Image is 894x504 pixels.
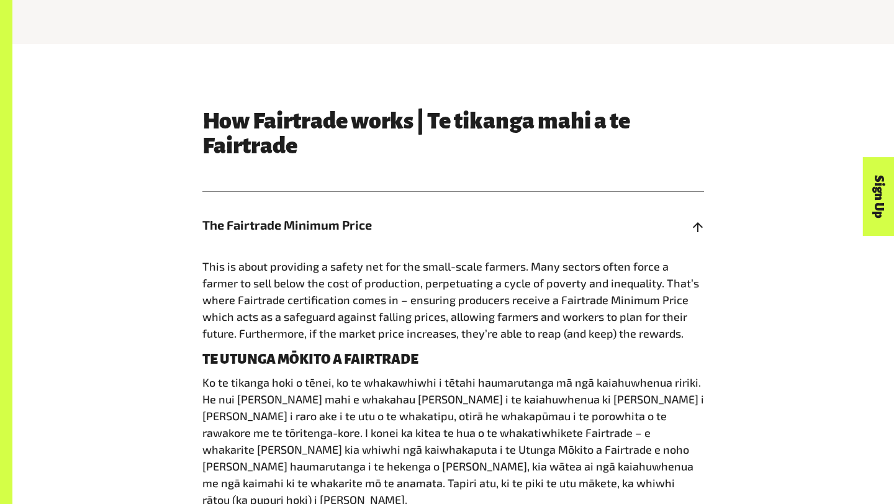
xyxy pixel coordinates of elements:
span: The Fairtrade Minimum Price [202,215,579,234]
span: This is about providing a safety net for the small-scale farmers. Many sectors often force a farm... [202,259,699,340]
h3: How Fairtrade works | Te tikanga mahi a te Fairtrade [202,109,704,158]
h4: TE UTUNGA MŌKITO A FAIRTRADE [202,352,704,367]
